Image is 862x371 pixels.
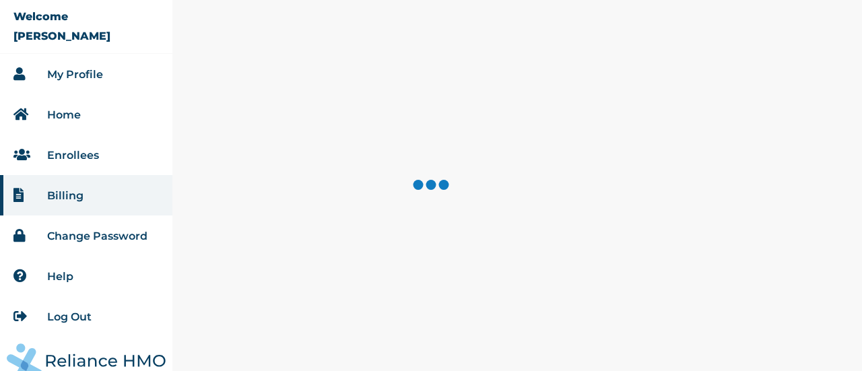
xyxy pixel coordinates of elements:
[47,68,103,81] a: My Profile
[47,310,92,323] a: Log Out
[47,108,81,121] a: Home
[47,270,73,283] a: Help
[47,230,147,242] a: Change Password
[47,189,84,202] a: Billing
[13,30,110,42] p: [PERSON_NAME]
[13,10,68,23] p: Welcome
[47,149,99,162] a: Enrollees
